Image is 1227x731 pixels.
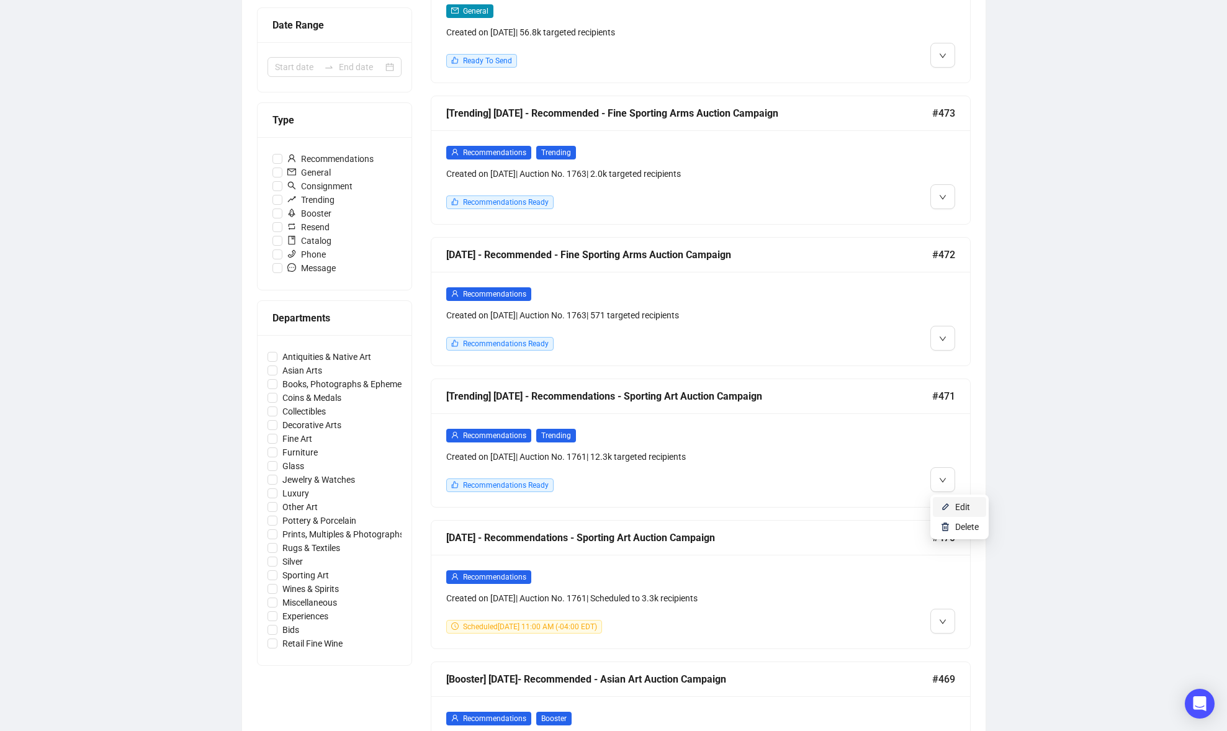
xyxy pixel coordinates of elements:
span: Other Art [277,500,323,514]
span: Scheduled [DATE] 11:00 AM (-04:00 EDT) [463,622,597,631]
span: General [463,7,488,16]
span: Consignment [282,179,357,193]
span: Jewelry & Watches [277,473,360,487]
span: Prints, Multiples & Photographs [277,527,409,541]
span: Trending [536,146,576,159]
span: user [287,154,296,163]
span: Message [282,261,341,275]
span: Pottery & Porcelain [277,514,361,527]
span: rocket [287,209,296,217]
span: Asian Arts [277,364,327,377]
span: Phone [282,248,331,261]
img: svg+xml;base64,PHN2ZyB4bWxucz0iaHR0cDovL3d3dy53My5vcmcvMjAwMC9zdmciIHhtbG5zOnhsaW5rPSJodHRwOi8vd3... [940,502,950,512]
div: Departments [272,310,397,326]
span: Recommendations [282,152,379,166]
span: Miscellaneous [277,596,342,609]
div: Date Range [272,17,397,33]
div: [DATE] - Recommendations - Sporting Art Auction Campaign [446,530,932,545]
span: user [451,573,459,580]
span: phone [287,249,296,258]
span: Recommendations [463,573,526,581]
span: like [451,481,459,488]
span: Recommendations [463,148,526,157]
span: Catalog [282,234,336,248]
span: Bids [277,623,304,637]
span: Trending [282,193,339,207]
span: Booster [536,712,572,725]
span: user [451,148,459,156]
span: book [287,236,296,244]
span: Fine Art [277,432,317,446]
a: [Trending] [DATE] - Recommendations - Sporting Art Auction Campaign#471userRecommendationsTrendin... [431,379,971,508]
a: [DATE] - Recommended - Fine Sporting Arms Auction Campaign#472userRecommendationsCreated on [DATE... [431,237,971,366]
span: Experiences [277,609,333,623]
span: Recommendations [463,431,526,440]
span: Books, Photographs & Ephemera [277,377,415,391]
div: Created on [DATE] | Auction No. 1763 | 2.0k targeted recipients [446,167,826,181]
span: like [451,56,459,64]
span: Retail Fine Wine [277,637,348,650]
span: down [939,335,946,343]
span: to [324,62,334,72]
span: Delete [955,522,979,532]
span: search [287,181,296,190]
div: [DATE] - Recommended - Fine Sporting Arms Auction Campaign [446,247,932,262]
span: user [451,290,459,297]
span: #472 [932,247,955,262]
span: #471 [932,388,955,404]
div: Open Intercom Messenger [1185,689,1215,719]
span: mail [287,168,296,176]
span: rise [287,195,296,204]
input: Start date [275,60,319,74]
div: Created on [DATE] | Auction No. 1761 | 12.3k targeted recipients [446,450,826,464]
span: Recommendations Ready [463,339,549,348]
span: user [451,714,459,722]
span: Collectibles [277,405,331,418]
span: Resend [282,220,335,234]
span: Recommendations [463,714,526,723]
span: Recommendations [463,290,526,298]
span: message [287,263,296,272]
span: Decorative Arts [277,418,346,432]
span: down [939,618,946,626]
span: Rugs & Textiles [277,541,345,555]
span: #469 [932,671,955,687]
span: Booster [282,207,336,220]
span: Recommendations Ready [463,481,549,490]
span: retweet [287,222,296,231]
input: End date [339,60,383,74]
span: swap-right [324,62,334,72]
span: mail [451,7,459,14]
span: Antiquities & Native Art [277,350,376,364]
div: Created on [DATE] | Auction No. 1763 | 571 targeted recipients [446,308,826,322]
div: Created on [DATE] | 56.8k targeted recipients [446,25,826,39]
span: #473 [932,105,955,121]
a: [DATE] - Recommendations - Sporting Art Auction Campaign#470userRecommendationsCreated on [DATE]|... [431,520,971,649]
span: down [939,52,946,60]
span: General [282,166,336,179]
span: Furniture [277,446,323,459]
span: user [451,431,459,439]
span: Wines & Spirits [277,582,344,596]
span: Trending [536,429,576,442]
span: Coins & Medals [277,391,346,405]
span: Luxury [277,487,314,500]
div: Type [272,112,397,128]
a: [Trending] [DATE] - Recommended - Fine Sporting Arms Auction Campaign#473userRecommendationsTrend... [431,96,971,225]
span: Recommendations Ready [463,198,549,207]
span: Sporting Art [277,568,334,582]
span: Edit [955,502,970,512]
img: svg+xml;base64,PHN2ZyB4bWxucz0iaHR0cDovL3d3dy53My5vcmcvMjAwMC9zdmciIHhtbG5zOnhsaW5rPSJodHRwOi8vd3... [940,522,950,532]
span: like [451,339,459,347]
div: [Trending] [DATE] - Recommended - Fine Sporting Arms Auction Campaign [446,105,932,121]
span: down [939,194,946,201]
div: [Trending] [DATE] - Recommendations - Sporting Art Auction Campaign [446,388,932,404]
span: clock-circle [451,622,459,630]
span: like [451,198,459,205]
span: down [939,477,946,484]
span: Ready To Send [463,56,512,65]
span: Glass [277,459,309,473]
span: Silver [277,555,308,568]
div: [Booster] [DATE]- Recommended - Asian Art Auction Campaign [446,671,932,687]
div: Created on [DATE] | Auction No. 1761 | Scheduled to 3.3k recipients [446,591,826,605]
